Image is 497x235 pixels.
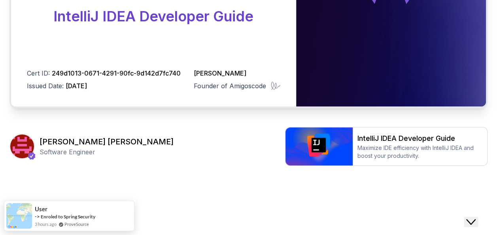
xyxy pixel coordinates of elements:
[27,81,181,91] p: Issued Date:
[285,127,488,166] a: course thumbnailIntelliJ IDEA Developer GuideMaximize IDE efficiency with IntelliJ IDEA and boost...
[10,135,34,158] img: Stanisław Jan Kopeć
[40,136,174,147] h3: [PERSON_NAME] [PERSON_NAME]
[64,221,89,227] a: ProveSource
[35,213,40,220] span: ->
[351,205,489,223] iframe: chat widget
[52,69,181,77] span: 249d1013-0671-4291-90fc-9d142d7fc740
[6,203,32,229] img: provesource social proof notification image
[464,203,489,227] iframe: chat widget
[194,68,280,78] p: [PERSON_NAME]
[66,82,87,90] span: [DATE]
[53,8,253,24] p: IntelliJ IDEA Developer Guide
[35,206,47,212] span: User
[35,221,57,227] span: 3 hours ago
[41,214,95,220] a: Enroled to Spring Security
[194,81,266,91] p: Founder of Amigoscode
[40,147,174,157] p: Software Engineer
[351,1,489,196] iframe: chat widget
[27,68,181,78] p: Cert ID:
[285,127,353,165] img: course thumbnail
